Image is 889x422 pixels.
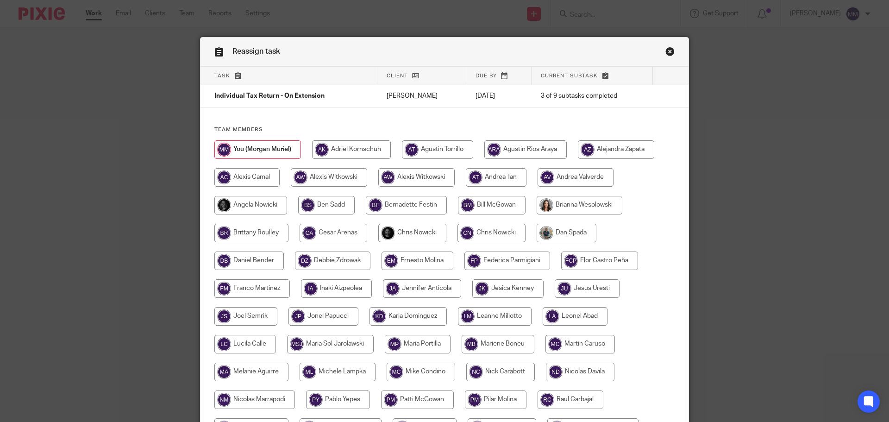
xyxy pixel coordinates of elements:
[387,91,457,101] p: [PERSON_NAME]
[214,73,230,78] span: Task
[476,73,497,78] span: Due by
[214,93,325,100] span: Individual Tax Return - On Extension
[665,47,675,59] a: Close this dialog window
[541,73,598,78] span: Current subtask
[532,85,653,107] td: 3 of 9 subtasks completed
[232,48,280,55] span: Reassign task
[476,91,522,101] p: [DATE]
[387,73,408,78] span: Client
[214,126,675,133] h4: Team members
